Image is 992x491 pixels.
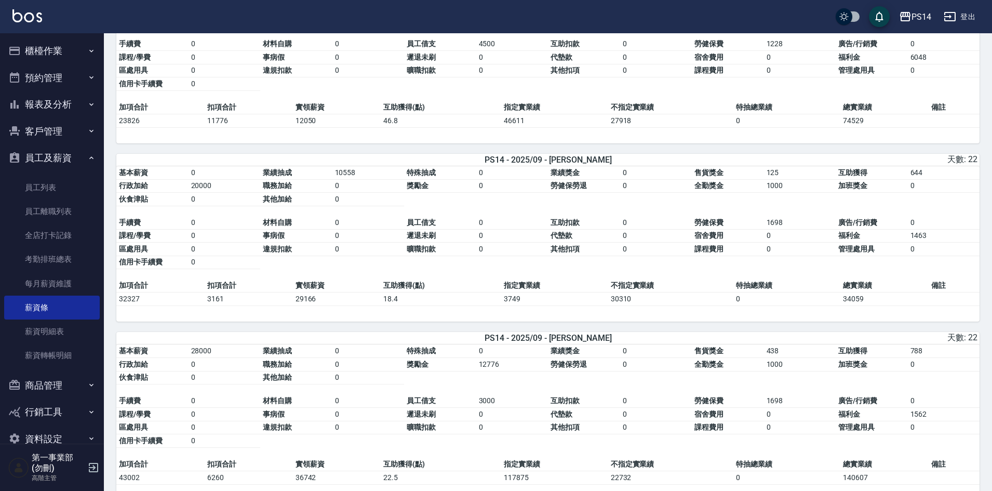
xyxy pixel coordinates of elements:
td: 0 [908,179,980,193]
td: 0 [620,344,692,358]
span: 事病假 [263,410,285,418]
td: 0 [332,371,405,384]
td: 34059 [840,293,929,306]
table: a dense table [116,344,980,458]
span: 獎勵金 [407,181,428,190]
td: 0 [189,64,261,77]
td: 438 [764,344,836,358]
td: 11776 [205,114,293,127]
td: 117875 [501,471,608,484]
td: 總實業績 [840,458,929,471]
a: 薪資條 [4,296,100,320]
td: 125 [764,166,836,180]
td: 0 [189,434,261,448]
td: 1000 [764,179,836,193]
td: 0 [476,166,548,180]
td: 實領薪資 [293,458,381,471]
td: 扣項合計 [205,279,293,293]
span: 事病假 [263,53,285,61]
td: 0 [332,243,405,256]
span: 互助扣款 [551,39,580,48]
span: 宿舍費用 [694,231,723,240]
td: 43002 [116,471,205,484]
td: 46611 [501,114,608,127]
td: 0 [332,358,405,371]
button: 行銷工具 [4,399,100,426]
span: 伙食津貼 [119,195,148,203]
span: 信用卡手續費 [119,79,163,88]
span: PS14 - 2025/09 - [PERSON_NAME] [485,333,612,343]
td: 28000 [189,344,261,358]
td: 備註 [929,458,980,471]
td: 0 [908,37,980,51]
td: 0 [332,64,405,77]
span: 課程費用 [694,245,723,253]
td: 0 [189,216,261,230]
span: 課程費用 [694,423,723,431]
td: 0 [189,371,261,384]
span: 廣告/行銷費 [838,396,877,405]
td: 0 [620,216,692,230]
span: 手續費 [119,218,141,227]
span: 材料自購 [263,39,292,48]
span: 區處用具 [119,245,148,253]
td: 加項合計 [116,458,205,471]
td: 20000 [189,179,261,193]
td: 3749 [501,293,608,306]
td: 0 [476,408,548,421]
button: PS14 [895,6,935,28]
td: 29166 [293,293,381,306]
td: 0 [908,421,980,434]
td: 0 [189,358,261,371]
td: 0 [189,243,261,256]
span: 其他扣項 [551,423,580,431]
span: 業績抽成 [263,168,292,177]
td: 46.8 [381,114,501,127]
td: 加項合計 [116,279,205,293]
td: 0 [332,421,405,434]
td: 0 [620,229,692,243]
span: 材料自購 [263,396,292,405]
td: 0 [476,243,548,256]
span: 勞健保勞退 [551,360,587,368]
td: 備註 [929,101,980,114]
td: 0 [733,114,840,127]
span: 課程/學費 [119,410,151,418]
td: 22.5 [381,471,501,484]
td: 6048 [908,51,980,64]
a: 員工列表 [4,176,100,200]
span: 遲退未刷 [407,410,436,418]
span: 代墊款 [551,53,572,61]
td: 指定實業績 [501,279,608,293]
span: 互助扣款 [551,396,580,405]
td: 0 [620,179,692,193]
td: 0 [764,421,836,434]
span: 業績獎金 [551,347,580,355]
td: 30310 [608,293,734,306]
button: 員工及薪資 [4,144,100,171]
span: 福利金 [838,410,860,418]
span: PS14 - 2025/09 - [PERSON_NAME] [485,155,612,165]
span: 廣告/行銷費 [838,218,877,227]
span: 代墊款 [551,410,572,418]
span: 互助獲得 [838,168,867,177]
a: 員工離職列表 [4,200,100,223]
span: 業績獎金 [551,168,580,177]
td: 特抽總業績 [733,101,840,114]
td: 扣項合計 [205,458,293,471]
span: 區處用具 [119,423,148,431]
span: 違規扣款 [263,245,292,253]
span: 課程/學費 [119,231,151,240]
td: 0 [908,243,980,256]
span: 勞健保費 [694,218,723,227]
span: 管理處用具 [838,245,875,253]
img: Logo [12,9,42,22]
span: 信用卡手續費 [119,436,163,445]
td: 0 [332,408,405,421]
td: 644 [908,166,980,180]
span: 全勤獎金 [694,360,723,368]
span: 行政加給 [119,360,148,368]
td: 特抽總業績 [733,279,840,293]
span: 宿舍費用 [694,410,723,418]
td: 0 [476,344,548,358]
